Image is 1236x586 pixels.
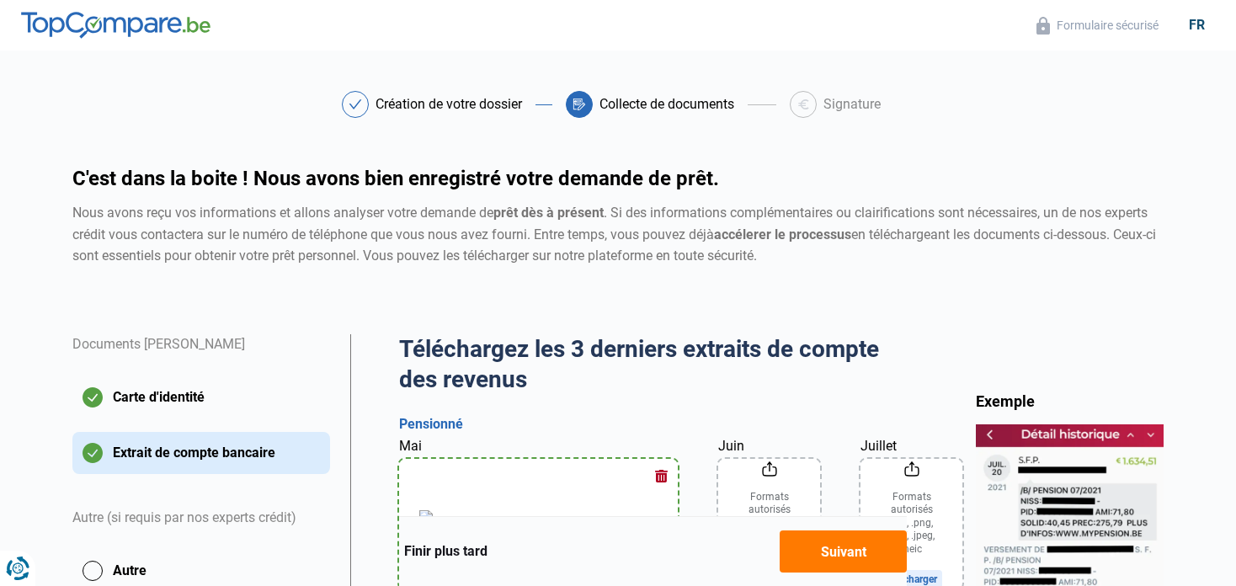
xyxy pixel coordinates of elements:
button: Suivant [780,530,907,573]
div: fr [1179,17,1215,33]
div: Exemple [976,392,1164,411]
div: Collecte de documents [599,98,734,111]
img: TopCompare.be [21,12,210,39]
div: Signature [823,98,881,111]
h2: Téléchargez les 3 derniers extraits de compte des revenus [399,334,907,396]
div: Documents [PERSON_NAME] [72,334,330,376]
div: Création de votre dossier [376,98,522,111]
strong: accélerer le processus [714,226,851,242]
button: Extrait de compte bancaire [72,432,330,474]
label: Mai [399,436,422,456]
button: Formulaire sécurisé [1031,16,1164,35]
button: Carte d'identité [72,376,330,418]
button: Finir plus tard [399,541,493,562]
div: Autre (si requis par nos experts crédit) [72,487,330,550]
strong: prêt dès à présent [493,205,604,221]
h1: C'est dans la boite ! Nous avons bien enregistré votre demande de prêt. [72,168,1164,189]
img: bankStatementProfessionalActivity1File [419,510,658,540]
div: Nous avons reçu vos informations et allons analyser votre demande de . Si des informations complé... [72,202,1164,267]
h3: Pensionné [399,416,907,434]
label: Juillet [860,436,897,456]
label: Juin [718,436,744,456]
